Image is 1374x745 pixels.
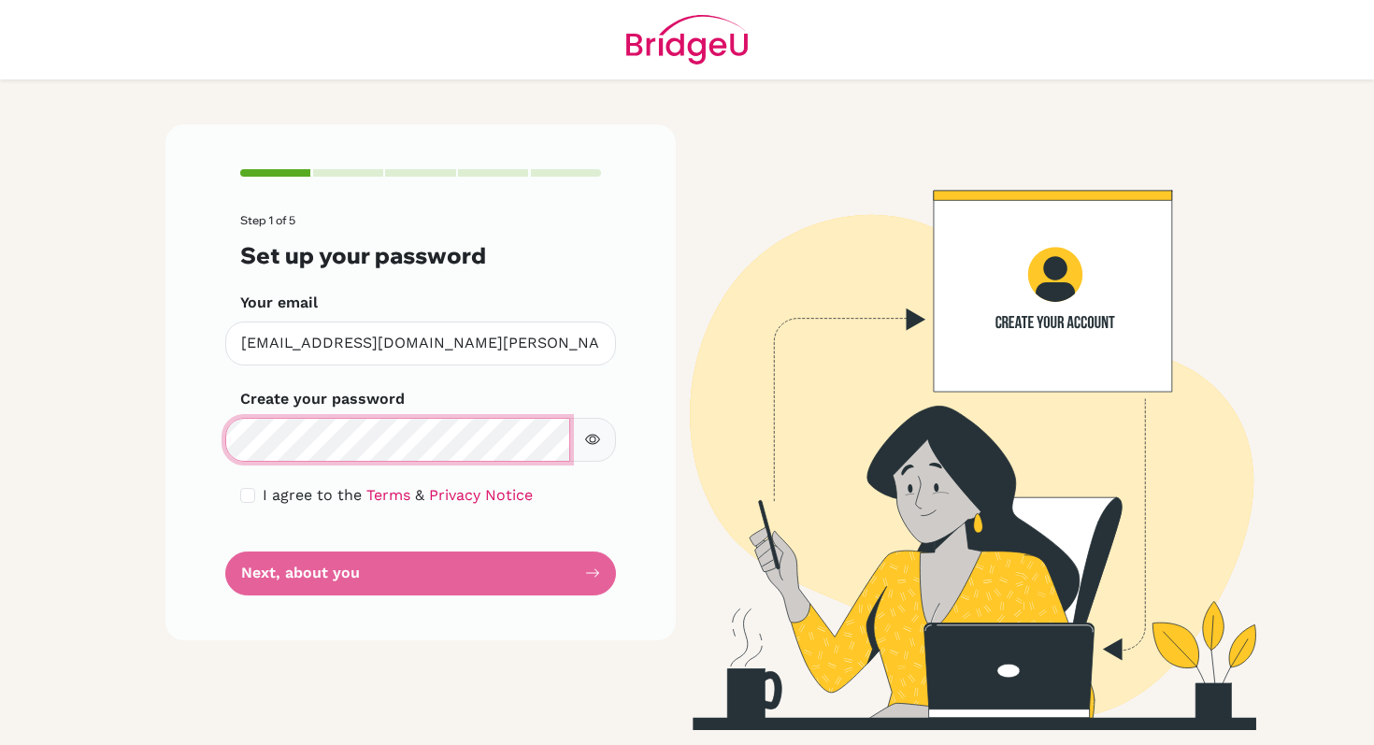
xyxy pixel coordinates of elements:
a: Privacy Notice [429,486,533,504]
input: Insert your email* [225,322,616,365]
a: Terms [366,486,410,504]
span: & [415,486,424,504]
label: Your email [240,292,318,314]
span: Step 1 of 5 [240,213,295,227]
span: I agree to the [263,486,362,504]
label: Create your password [240,388,405,410]
h3: Set up your password [240,242,601,269]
